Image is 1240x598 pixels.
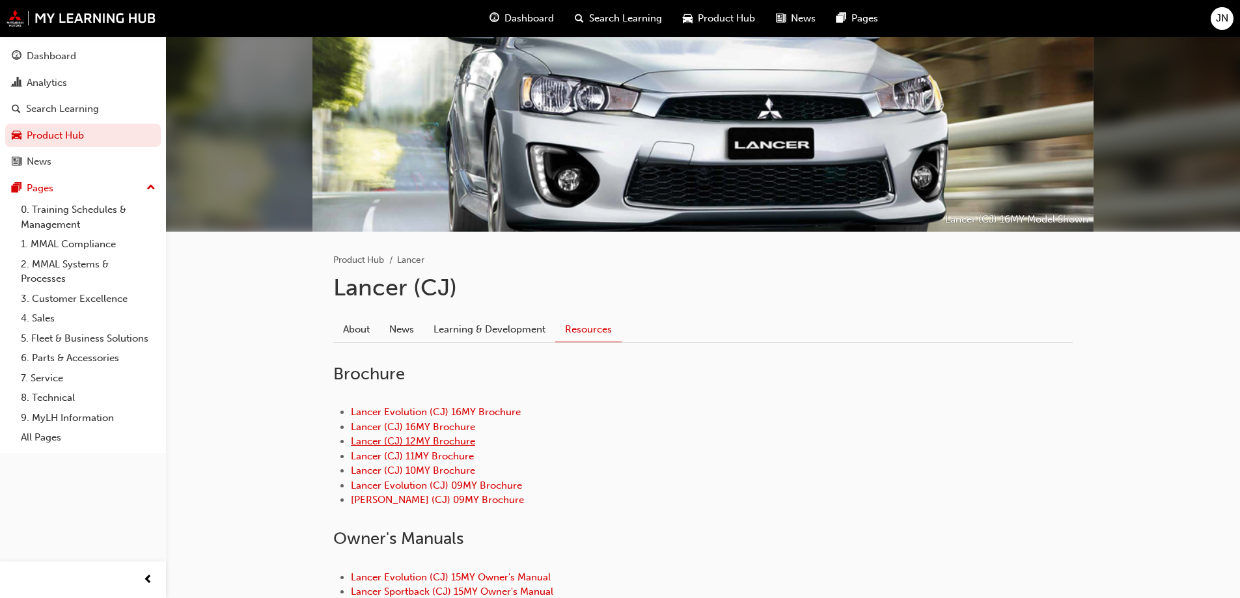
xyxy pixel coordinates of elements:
[16,408,161,428] a: 9. MyLH Information
[564,5,672,32] a: search-iconSearch Learning
[333,317,379,342] a: About
[351,406,521,418] a: Lancer Evolution (CJ) 16MY Brochure
[16,308,161,329] a: 4. Sales
[12,103,21,115] span: search-icon
[672,5,765,32] a: car-iconProduct Hub
[776,10,786,27] span: news-icon
[16,329,161,349] a: 5. Fleet & Business Solutions
[5,176,161,200] button: Pages
[351,421,475,433] a: Lancer (CJ) 16MY Brochure
[379,317,424,342] a: News
[5,44,161,68] a: Dashboard
[479,5,564,32] a: guage-iconDashboard
[12,183,21,195] span: pages-icon
[16,368,161,388] a: 7. Service
[27,181,53,196] div: Pages
[575,10,584,27] span: search-icon
[16,388,161,408] a: 8. Technical
[12,130,21,142] span: car-icon
[489,10,499,27] span: guage-icon
[16,428,161,448] a: All Pages
[1216,11,1228,26] span: JN
[945,212,1088,227] p: Lancer (CJ) 16MY Model Shown
[791,11,816,26] span: News
[424,317,555,342] a: Learning & Development
[27,154,51,169] div: News
[333,528,1073,549] h2: Owner ' s Manuals
[333,273,1073,302] h1: Lancer (CJ)
[351,465,475,476] a: Lancer (CJ) 10MY Brochure
[146,180,156,197] span: up-icon
[836,10,846,27] span: pages-icon
[27,75,67,90] div: Analytics
[143,572,153,588] span: prev-icon
[351,480,522,491] a: Lancer Evolution (CJ) 09MY Brochure
[7,10,156,27] img: mmal
[16,200,161,234] a: 0. Training Schedules & Management
[333,254,384,265] a: Product Hub
[16,348,161,368] a: 6. Parts & Accessories
[5,97,161,121] a: Search Learning
[698,11,755,26] span: Product Hub
[851,11,878,26] span: Pages
[351,494,524,506] a: [PERSON_NAME] (CJ) 09MY Brochure
[397,253,424,268] li: Lancer
[16,289,161,309] a: 3. Customer Excellence
[16,254,161,289] a: 2. MMAL Systems & Processes
[589,11,662,26] span: Search Learning
[12,77,21,89] span: chart-icon
[351,450,474,462] a: Lancer (CJ) 11MY Brochure
[504,11,554,26] span: Dashboard
[351,435,475,447] a: Lancer (CJ) 12MY Brochure
[351,586,553,597] a: Lancer Sportback (CJ) 15MY Owner's Manual
[555,317,622,342] a: Resources
[12,156,21,168] span: news-icon
[333,364,1073,385] h2: Brochure
[765,5,826,32] a: news-iconNews
[351,571,551,583] a: Lancer Evolution (CJ) 15MY Owner's Manual
[683,10,693,27] span: car-icon
[16,234,161,254] a: 1. MMAL Compliance
[1211,7,1233,30] button: JN
[826,5,889,32] a: pages-iconPages
[5,124,161,148] a: Product Hub
[5,42,161,176] button: DashboardAnalyticsSearch LearningProduct HubNews
[5,150,161,174] a: News
[27,49,76,64] div: Dashboard
[12,51,21,62] span: guage-icon
[26,102,99,116] div: Search Learning
[5,71,161,95] a: Analytics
